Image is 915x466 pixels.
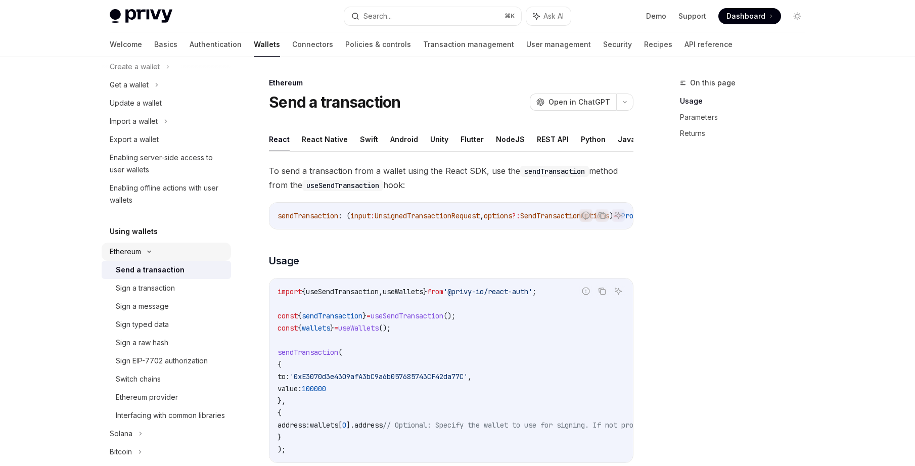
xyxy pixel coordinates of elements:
[427,287,443,296] span: from
[110,79,149,91] div: Get a wallet
[342,421,346,430] span: 0
[102,334,231,352] a: Sign a raw hash
[530,94,616,111] button: Open in ChatGPT
[646,11,666,21] a: Demo
[110,246,141,258] div: Ethereum
[102,261,231,279] a: Send a transaction
[278,311,298,320] span: const
[278,211,338,220] span: sendTransaction
[102,315,231,334] a: Sign typed data
[526,7,571,25] button: Ask AI
[512,211,520,220] span: ?:
[338,348,342,357] span: (
[110,428,132,440] div: Solana
[383,287,423,296] span: useWallets
[110,32,142,57] a: Welcome
[520,211,609,220] span: SendTransactionOptions
[520,166,589,177] code: sendTransaction
[116,282,175,294] div: Sign a transaction
[278,396,286,405] span: },
[596,209,609,222] button: Copy the contents from the code block
[278,421,310,430] span: address:
[363,10,392,22] div: Search...
[278,445,286,454] span: );
[102,94,231,112] a: Update a wallet
[338,421,342,430] span: [
[102,370,231,388] a: Switch chains
[612,209,625,222] button: Ask AI
[330,323,334,333] span: }
[596,285,609,298] button: Copy the contents from the code block
[603,32,632,57] a: Security
[371,311,443,320] span: useSendTransaction
[789,8,805,24] button: Toggle dark mode
[278,348,338,357] span: sendTransaction
[302,384,326,393] span: 100000
[548,97,610,107] span: Open in ChatGPT
[684,32,733,57] a: API reference
[102,406,231,425] a: Interfacing with common libraries
[423,32,514,57] a: Transaction management
[543,11,564,21] span: Ask AI
[116,373,161,385] div: Switch chains
[110,133,159,146] div: Export a wallet
[468,372,472,381] span: ,
[116,355,208,367] div: Sign EIP-7702 authorization
[371,211,375,220] span: :
[484,211,512,220] span: options
[423,287,427,296] span: }
[190,32,242,57] a: Authentication
[102,388,231,406] a: Ethereum provider
[496,127,525,151] button: NodeJS
[390,127,418,151] button: Android
[579,209,592,222] button: Report incorrect code
[383,421,783,430] span: // Optional: Specify the wallet to use for signing. If not provided, the first wallet will be used.
[269,78,633,88] div: Ethereum
[609,211,613,220] span: )
[612,285,625,298] button: Ask AI
[680,125,813,142] a: Returns
[102,297,231,315] a: Sign a message
[443,287,532,296] span: '@privy-io/react-auth'
[102,130,231,149] a: Export a wallet
[154,32,177,57] a: Basics
[278,384,302,393] span: value:
[278,323,298,333] span: const
[302,311,362,320] span: sendTransaction
[532,287,536,296] span: ;
[278,408,282,417] span: {
[116,337,168,349] div: Sign a raw hash
[116,409,225,422] div: Interfacing with common libraries
[290,372,468,381] span: '0xE3070d3e4309afA3bC9a6b057685743CF42da77C'
[443,311,455,320] span: ();
[367,311,371,320] span: =
[254,32,280,57] a: Wallets
[302,287,306,296] span: {
[110,9,172,23] img: light logo
[110,225,158,238] h5: Using wallets
[644,32,672,57] a: Recipes
[110,182,225,206] div: Enabling offline actions with user wallets
[362,311,367,320] span: }
[680,109,813,125] a: Parameters
[116,391,178,403] div: Ethereum provider
[338,323,379,333] span: useWallets
[298,323,302,333] span: {
[302,127,348,151] button: React Native
[102,179,231,209] a: Enabling offline actions with user wallets
[269,93,401,111] h1: Send a transaction
[269,127,290,151] button: React
[344,7,521,25] button: Search...⌘K
[269,254,299,268] span: Usage
[581,127,606,151] button: Python
[278,287,302,296] span: import
[306,287,379,296] span: useSendTransaction
[718,8,781,24] a: Dashboard
[116,318,169,331] div: Sign typed data
[379,323,391,333] span: ();
[110,152,225,176] div: Enabling server-side access to user wallets
[278,360,282,369] span: {
[116,300,169,312] div: Sign a message
[350,211,371,220] span: input
[678,11,706,21] a: Support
